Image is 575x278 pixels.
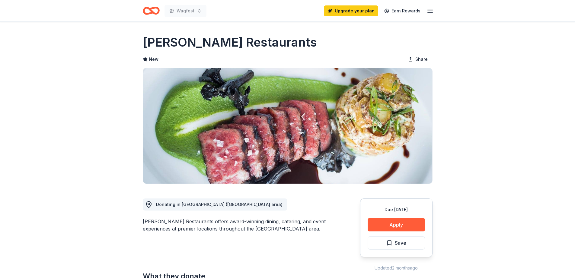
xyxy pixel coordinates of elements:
[165,5,206,17] button: Wagfest
[381,5,424,16] a: Earn Rewards
[143,68,432,184] img: Image for Bartolotta Restaurants
[149,56,158,63] span: New
[368,218,425,231] button: Apply
[395,239,406,247] span: Save
[403,53,433,65] button: Share
[177,7,194,15] span: Wagfest
[156,202,283,207] span: Donating in [GEOGRAPHIC_DATA] ([GEOGRAPHIC_DATA] area)
[324,5,378,16] a: Upgrade your plan
[360,264,433,272] div: Updated 2 months ago
[143,34,317,51] h1: [PERSON_NAME] Restaurants
[415,56,428,63] span: Share
[143,218,331,232] div: [PERSON_NAME] Restaurants offers award-winning dining, catering, and event experiences at premier...
[368,236,425,250] button: Save
[368,206,425,213] div: Due [DATE]
[143,4,160,18] a: Home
